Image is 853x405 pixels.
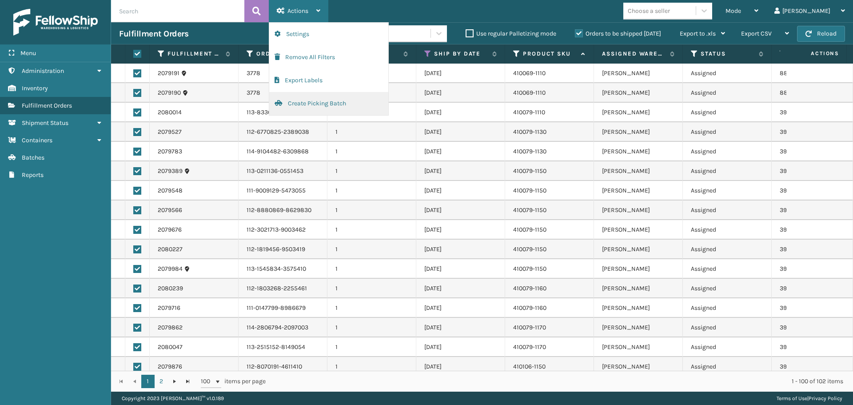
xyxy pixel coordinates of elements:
a: 410079-1170 [513,343,546,351]
a: 393188429485 [780,206,822,214]
td: [PERSON_NAME] [594,240,683,259]
td: 1 [327,279,416,298]
a: 410106-1150 [513,363,546,370]
td: Assigned [683,298,772,318]
span: items per page [201,375,266,388]
span: Administration [22,67,64,75]
span: Fulfillment Orders [22,102,72,109]
a: 2079548 [158,186,183,195]
td: [PERSON_NAME] [594,220,683,240]
td: 112-1803268-2255461 [239,279,327,298]
a: 393189071006 [780,304,820,312]
a: 2079876 [158,362,182,371]
td: 111-9009129-5473055 [239,181,327,200]
a: 410079-1150 [513,167,546,175]
td: 3778 [239,83,327,103]
a: 884358038470 [780,69,824,77]
a: 2079190 [158,88,181,97]
td: [DATE] [416,181,505,200]
td: [DATE] [416,220,505,240]
a: 410079-1160 [513,304,546,312]
td: [PERSON_NAME] [594,318,683,337]
td: 114-2806794-2097003 [239,318,327,337]
td: [PERSON_NAME] [594,298,683,318]
td: Assigned [683,122,772,142]
span: Export to .xls [680,30,716,37]
td: Assigned [683,318,772,337]
a: Privacy Policy [809,395,842,401]
td: 1 [327,298,416,318]
td: [DATE] [416,83,505,103]
td: [PERSON_NAME] [594,357,683,377]
td: [DATE] [416,64,505,83]
td: [PERSON_NAME] [594,279,683,298]
button: Settings [269,23,388,46]
td: [PERSON_NAME] [594,103,683,122]
td: [PERSON_NAME] [594,259,683,279]
span: Inventory [22,84,48,92]
label: Use regular Palletizing mode [466,30,556,37]
td: Assigned [683,240,772,259]
a: 410079-1150 [513,187,546,194]
td: Assigned [683,181,772,200]
a: Go to the next page [168,375,181,388]
a: 410079-1130 [513,128,546,136]
a: 393188219581 [780,128,820,136]
button: Remove All Filters [269,46,388,69]
a: 393191423759 [780,343,819,351]
a: 2079862 [158,323,183,332]
td: Assigned [683,200,772,220]
a: 410079-1110 [513,108,545,116]
a: 410079-1170 [513,324,546,331]
a: 1 [141,375,155,388]
span: Shipment Status [22,119,68,127]
td: 1 [327,318,416,337]
a: 410069-1110 [513,69,546,77]
td: Assigned [683,103,772,122]
td: [DATE] [416,318,505,337]
td: 113-0211136-0551453 [239,161,327,181]
span: Containers [22,136,52,144]
label: Order Number [256,50,310,58]
td: [DATE] [416,240,505,259]
a: 2079716 [158,304,180,313]
a: 410079-1130 [513,148,546,155]
td: [DATE] [416,337,505,357]
td: Assigned [683,161,772,181]
td: Assigned [683,142,772,161]
td: 113-2515152-8149054 [239,337,327,357]
a: Go to the last page [181,375,195,388]
td: [DATE] [416,122,505,142]
a: 393193090004 [780,285,821,292]
td: 1 [327,142,416,161]
button: Reload [797,26,845,42]
td: [PERSON_NAME] [594,337,683,357]
h3: Fulfillment Orders [119,28,188,39]
td: [PERSON_NAME] [594,142,683,161]
td: 1 [327,200,416,220]
label: Ship By Date [434,50,488,58]
td: 3778 [239,64,327,83]
span: Go to the last page [184,378,191,385]
td: [DATE] [416,298,505,318]
td: 113-8330841-4410658 [239,103,327,122]
td: Assigned [683,220,772,240]
div: Choose a seller [628,6,670,16]
a: 410079-1160 [513,285,546,292]
td: 1 [327,240,416,259]
td: [DATE] [416,259,505,279]
span: Batches [22,154,44,161]
a: 2079191 [158,69,179,78]
td: 111-0147799-8986679 [239,298,327,318]
td: Assigned [683,357,772,377]
label: Status [701,50,754,58]
label: Product SKU [523,50,577,58]
td: [DATE] [416,357,505,377]
a: 410079-1150 [513,226,546,233]
label: Assigned Warehouse [602,50,666,58]
a: 393191119839 [780,108,817,116]
td: 112-1819456-9503419 [239,240,327,259]
td: [DATE] [416,279,505,298]
td: [PERSON_NAME] [594,161,683,181]
td: 1 [327,259,416,279]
